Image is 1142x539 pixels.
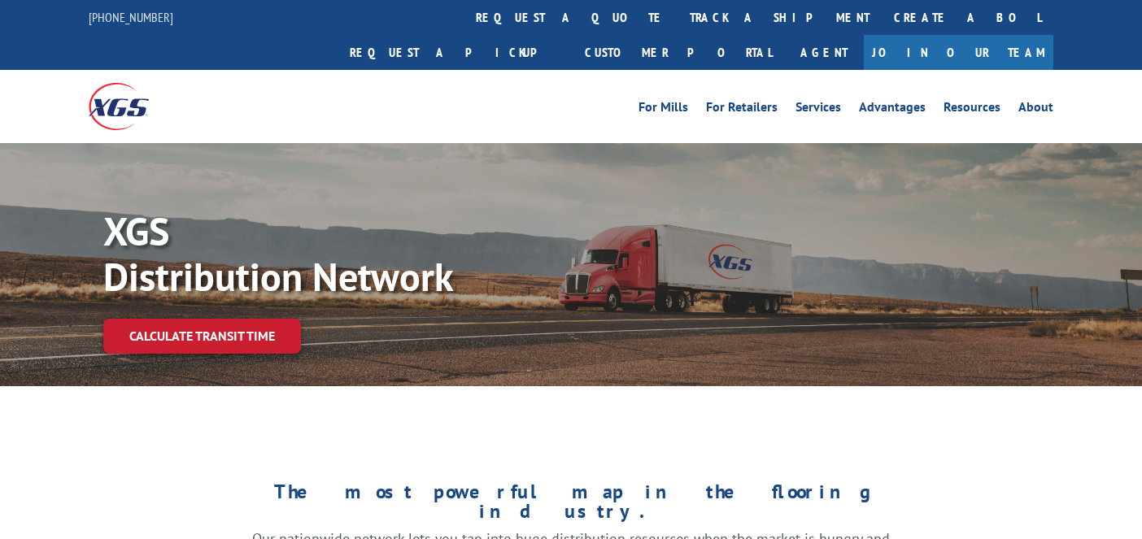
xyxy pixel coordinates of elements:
[864,35,1053,70] a: Join Our Team
[795,101,841,119] a: Services
[706,101,778,119] a: For Retailers
[89,9,173,25] a: [PHONE_NUMBER]
[103,319,301,354] a: Calculate transit time
[1018,101,1053,119] a: About
[103,208,591,299] p: XGS Distribution Network
[944,101,1000,119] a: Resources
[252,482,890,529] h1: The most powerful map in the flooring industry.
[784,35,864,70] a: Agent
[338,35,573,70] a: Request a pickup
[573,35,784,70] a: Customer Portal
[859,101,926,119] a: Advantages
[639,101,688,119] a: For Mills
